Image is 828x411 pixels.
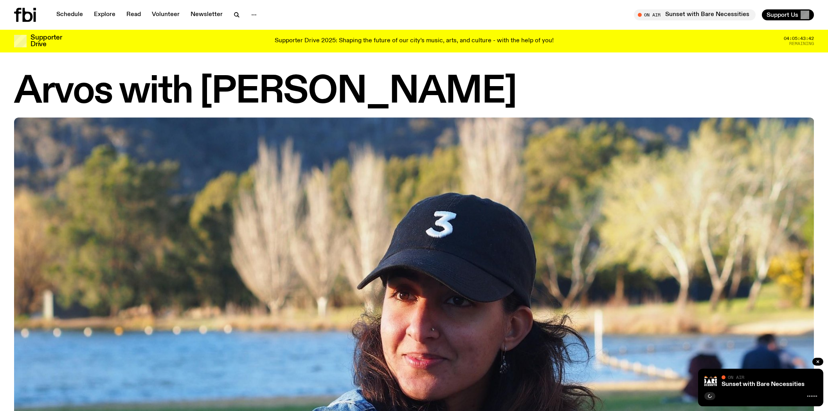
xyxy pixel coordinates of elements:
[722,381,805,388] a: Sunset with Bare Necessities
[789,41,814,46] span: Remaining
[762,9,814,20] button: Support Us
[275,38,554,45] p: Supporter Drive 2025: Shaping the future of our city’s music, arts, and culture - with the help o...
[122,9,146,20] a: Read
[52,9,88,20] a: Schedule
[728,375,744,380] span: On Air
[634,9,756,20] button: On AirSunset with Bare Necessities
[704,375,717,388] img: Bare Necessities
[767,11,798,18] span: Support Us
[31,34,62,48] h3: Supporter Drive
[14,74,814,110] h1: Arvos with [PERSON_NAME]
[89,9,120,20] a: Explore
[147,9,184,20] a: Volunteer
[186,9,227,20] a: Newsletter
[784,36,814,41] span: 04:05:43:42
